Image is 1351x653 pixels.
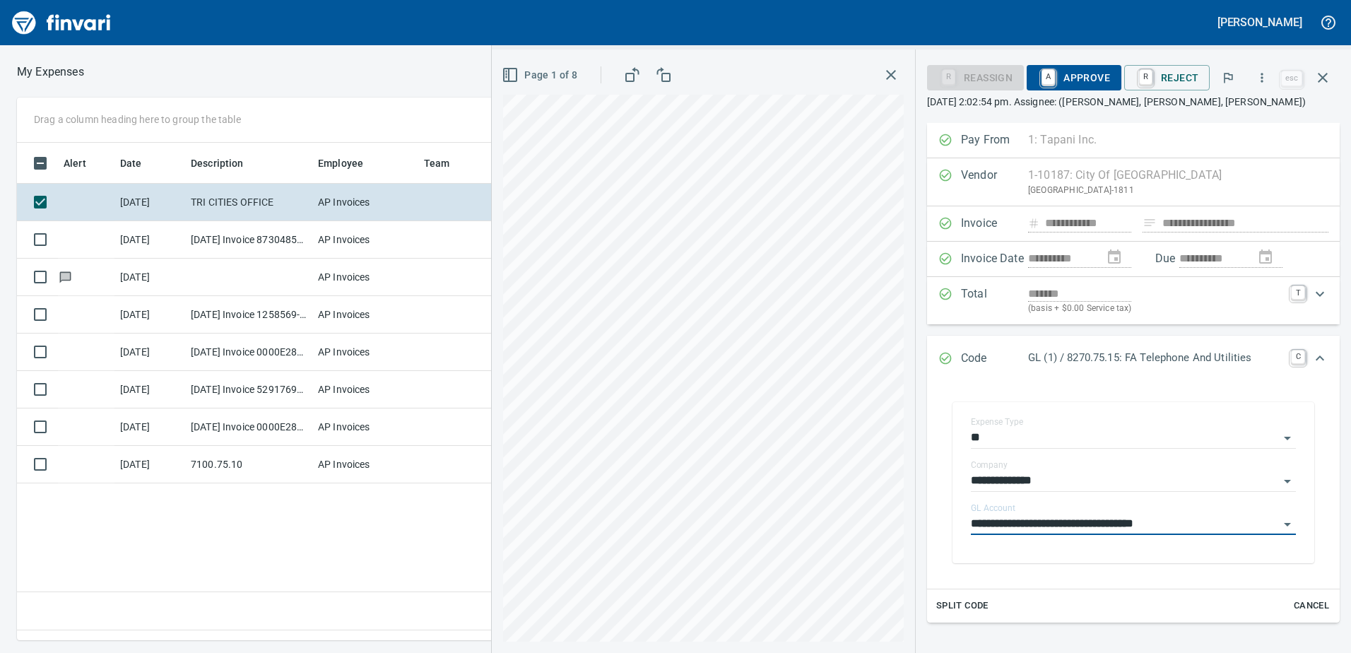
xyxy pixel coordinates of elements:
p: My Expenses [17,64,84,81]
span: Description [191,155,262,172]
button: Flag [1213,62,1244,93]
p: [DATE] 2:02:54 pm. Assignee: ([PERSON_NAME], [PERSON_NAME], [PERSON_NAME]) [927,95,1340,109]
td: [DATE] [114,184,185,221]
p: Total [961,286,1028,316]
button: Page 1 of 8 [499,62,583,88]
div: Expand [927,277,1340,324]
span: Employee [318,155,382,172]
span: Team [424,155,468,172]
h5: [PERSON_NAME] [1217,15,1302,30]
span: Close invoice [1278,61,1340,95]
td: [DATE] Invoice 0000E28842355 from UPS (1-30551) [185,408,312,446]
span: Split Code [936,598,989,614]
p: GL (1) / 8270.75.15: FA Telephone And Utilities [1028,350,1282,366]
button: AApprove [1027,65,1121,90]
a: R [1139,69,1152,85]
label: GL Account [971,504,1015,512]
button: Open [1278,471,1297,491]
button: Open [1278,428,1297,448]
span: Employee [318,155,363,172]
td: AP Invoices [312,334,418,371]
td: AP Invoices [312,408,418,446]
span: Has messages [58,272,73,281]
img: Finvari [8,6,114,40]
td: AP Invoices [312,221,418,259]
a: esc [1281,71,1302,86]
a: C [1291,350,1305,364]
span: Cancel [1292,598,1331,614]
td: AP Invoices [312,184,418,221]
button: RReject [1124,65,1210,90]
td: [DATE] Invoice 0000E28842375 from UPS (1-30551) [185,334,312,371]
span: Alert [64,155,86,172]
td: [DATE] [114,221,185,259]
span: Reject [1135,66,1198,90]
button: [PERSON_NAME] [1214,11,1306,33]
nav: breadcrumb [17,64,84,81]
span: Alert [64,155,105,172]
span: Date [120,155,142,172]
a: T [1291,286,1305,300]
p: Drag a column heading here to group the table [34,112,241,127]
td: [DATE] Invoice 1258569-0 from OPNW - Office Products Nationwide (1-29901) [185,296,312,334]
div: Expand [927,382,1340,623]
span: Page 1 of 8 [505,66,577,84]
button: Open [1278,514,1297,534]
td: AP Invoices [312,296,418,334]
p: (basis + $0.00 Service tax) [1028,302,1282,316]
td: [DATE] Invoice 5291769620 from Vestis (1-10070) [185,371,312,408]
td: [DATE] [114,296,185,334]
td: [DATE] [114,408,185,446]
span: Date [120,155,160,172]
td: 7100.75.10 [185,446,312,483]
button: More [1246,62,1278,93]
td: [DATE] [114,334,185,371]
td: AP Invoices [312,446,418,483]
button: Cancel [1289,595,1334,617]
span: Team [424,155,450,172]
div: Expand [927,336,1340,382]
td: [DATE] [114,446,185,483]
div: Reassign [927,71,1024,83]
a: A [1042,69,1055,85]
td: AP Invoices [312,371,418,408]
label: Company [971,461,1008,469]
span: Description [191,155,244,172]
td: TRI CITIES OFFICE [185,184,312,221]
button: Split Code [933,595,992,617]
td: [DATE] [114,371,185,408]
label: Expense Type [971,418,1023,426]
td: AP Invoices [312,259,418,296]
td: [DATE] Invoice 87304850669 0925 from Intermountain Gas Company (1-39538) [185,221,312,259]
span: Approve [1038,66,1110,90]
p: Code [961,350,1028,368]
td: [DATE] [114,259,185,296]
